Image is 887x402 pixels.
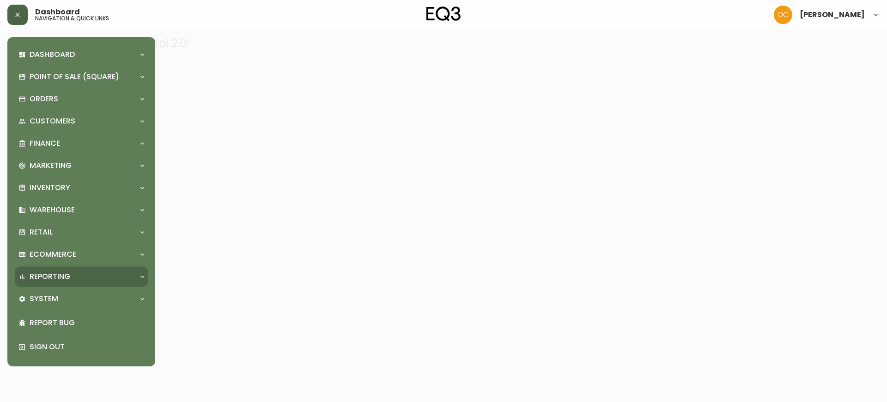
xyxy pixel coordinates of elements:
p: Warehouse [30,205,75,215]
h5: navigation & quick links [35,16,109,21]
p: Inventory [30,183,70,193]
p: Customers [30,116,75,126]
div: Dashboard [15,44,148,65]
div: Marketing [15,155,148,176]
div: Point of Sale (Square) [15,67,148,87]
p: Sign Out [30,342,144,352]
p: Report Bug [30,318,144,328]
div: Warehouse [15,200,148,220]
div: Inventory [15,178,148,198]
div: Retail [15,222,148,242]
p: Dashboard [30,49,75,60]
span: Dashboard [35,8,80,16]
div: Reporting [15,266,148,287]
p: System [30,294,58,304]
div: Report Bug [15,311,148,335]
p: Retail [30,227,53,237]
p: Finance [30,138,60,148]
div: Sign Out [15,335,148,359]
p: Orders [30,94,58,104]
div: Customers [15,111,148,131]
div: Finance [15,133,148,154]
div: System [15,289,148,309]
div: Ecommerce [15,244,148,265]
p: Point of Sale (Square) [30,72,119,82]
div: Orders [15,89,148,109]
p: Reporting [30,272,70,282]
span: [PERSON_NAME] [800,11,865,19]
img: logo [426,6,461,21]
img: 7eb451d6983258353faa3212700b340b [774,6,792,24]
p: Marketing [30,161,72,171]
p: Ecommerce [30,249,76,260]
